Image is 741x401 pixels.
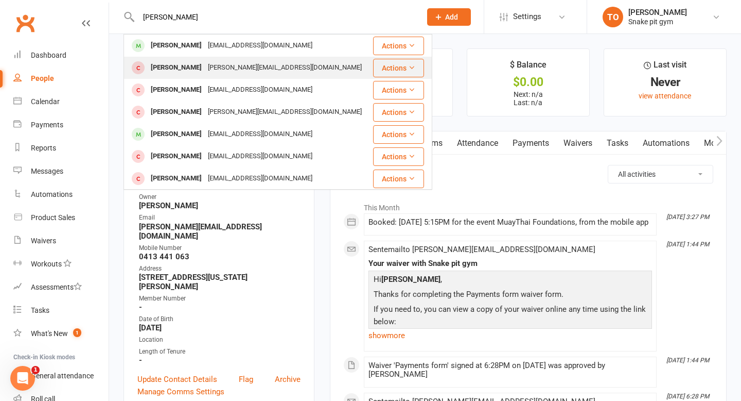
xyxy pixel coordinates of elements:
div: Assessments [31,283,82,291]
a: Workouts [13,253,109,276]
div: [PERSON_NAME] [148,82,205,97]
iframe: Intercom live chat [10,366,35,391]
strong: [PERSON_NAME] [381,275,440,284]
div: [PERSON_NAME] [148,149,205,164]
div: General attendance [31,372,94,380]
div: Snake pit gym [628,17,687,26]
span: Add [445,13,458,21]
div: Automations [31,190,73,198]
a: Clubworx [12,10,38,36]
li: This Month [343,197,713,213]
a: Automations [636,131,697,155]
a: Manage Comms Settings [137,386,224,398]
div: Dashboard [31,51,66,59]
strong: - [139,356,301,365]
a: Flag [239,373,253,386]
div: Waiver 'Payments form' signed at 6:28PM on [DATE] was approved by [PERSON_NAME] [368,361,652,379]
p: Hi , [371,273,649,288]
strong: [DATE] [139,323,301,332]
a: show more [368,328,652,343]
div: $ Balance [510,58,546,77]
p: Next: n/a Last: n/a [477,90,580,107]
div: [PERSON_NAME] [148,127,205,142]
div: Mobile Number [139,243,301,253]
a: Payments [505,131,556,155]
div: Booked: [DATE] 5:15PM for the event MuayThai Foundations, from the mobile app [368,218,652,227]
div: Calendar [31,97,60,106]
button: Actions [373,37,424,55]
i: [DATE] 3:27 PM [666,213,709,221]
p: If you need to, you can view a copy of your waiver online any time using the link below: [371,303,649,330]
button: Actions [373,170,424,188]
span: Sent email to [PERSON_NAME][EMAIL_ADDRESS][DOMAIN_NAME] [368,245,595,254]
a: Waivers [556,131,599,155]
div: [EMAIL_ADDRESS][DOMAIN_NAME] [205,127,315,142]
a: What's New1 [13,322,109,345]
button: Actions [373,81,424,99]
div: Reports [31,144,56,152]
div: What's New [31,329,68,338]
div: $0.00 [477,77,580,88]
div: Member Number [139,294,301,304]
div: [PERSON_NAME] [148,105,205,120]
div: [PERSON_NAME][EMAIL_ADDRESS][DOMAIN_NAME] [205,105,365,120]
div: [PERSON_NAME] [148,60,205,75]
span: 1 [31,366,40,374]
a: People [13,67,109,90]
a: Messages [13,160,109,183]
strong: - [139,303,301,312]
div: [PERSON_NAME][EMAIL_ADDRESS][DOMAIN_NAME] [205,60,365,75]
a: Tasks [13,299,109,322]
div: Tasks [31,306,49,314]
div: [EMAIL_ADDRESS][DOMAIN_NAME] [205,171,315,186]
div: People [31,74,54,82]
i: [DATE] 6:28 PM [666,393,709,400]
a: Assessments [13,276,109,299]
a: Archive [275,373,301,386]
a: Update Contact Details [137,373,217,386]
div: Product Sales [31,213,75,222]
button: Add [427,8,471,26]
button: Actions [373,59,424,77]
a: Waivers [13,229,109,253]
span: Settings [513,5,541,28]
p: Thanks for completing the Payments form waiver form. [371,288,649,303]
div: Address [139,264,301,274]
div: Messages [31,167,63,175]
div: Last visit [644,58,686,77]
strong: 0413 441 063 [139,252,301,261]
div: Never [613,77,717,88]
div: Owner [139,192,301,202]
h3: Activity [343,165,713,181]
a: Calendar [13,90,109,113]
strong: [PERSON_NAME] [139,201,301,210]
div: [PERSON_NAME] [148,38,205,53]
div: Payments [31,121,63,129]
div: [EMAIL_ADDRESS][DOMAIN_NAME] [205,82,315,97]
div: [EMAIL_ADDRESS][DOMAIN_NAME] [205,149,315,164]
a: Automations [13,183,109,206]
i: [DATE] 1:44 PM [666,357,709,364]
a: Tasks [599,131,636,155]
a: Reports [13,137,109,160]
div: Workouts [31,260,62,268]
div: [PERSON_NAME] [628,8,687,17]
button: Actions [373,125,424,144]
div: Length of Tenure [139,347,301,357]
a: Dashboard [13,44,109,67]
div: Waivers [31,237,56,245]
div: [PERSON_NAME] [148,171,205,186]
button: Actions [373,147,424,166]
a: General attendance kiosk mode [13,364,109,388]
div: [EMAIL_ADDRESS][DOMAIN_NAME] [205,38,315,53]
i: [DATE] 1:44 PM [666,241,709,248]
div: Location [139,335,301,345]
strong: [PERSON_NAME][EMAIL_ADDRESS][DOMAIN_NAME] [139,222,301,241]
div: Date of Birth [139,314,301,324]
a: Product Sales [13,206,109,229]
a: Attendance [450,131,505,155]
div: TO [603,7,623,27]
a: Payments [13,113,109,137]
a: view attendance [639,92,691,100]
span: 1 [73,328,81,337]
